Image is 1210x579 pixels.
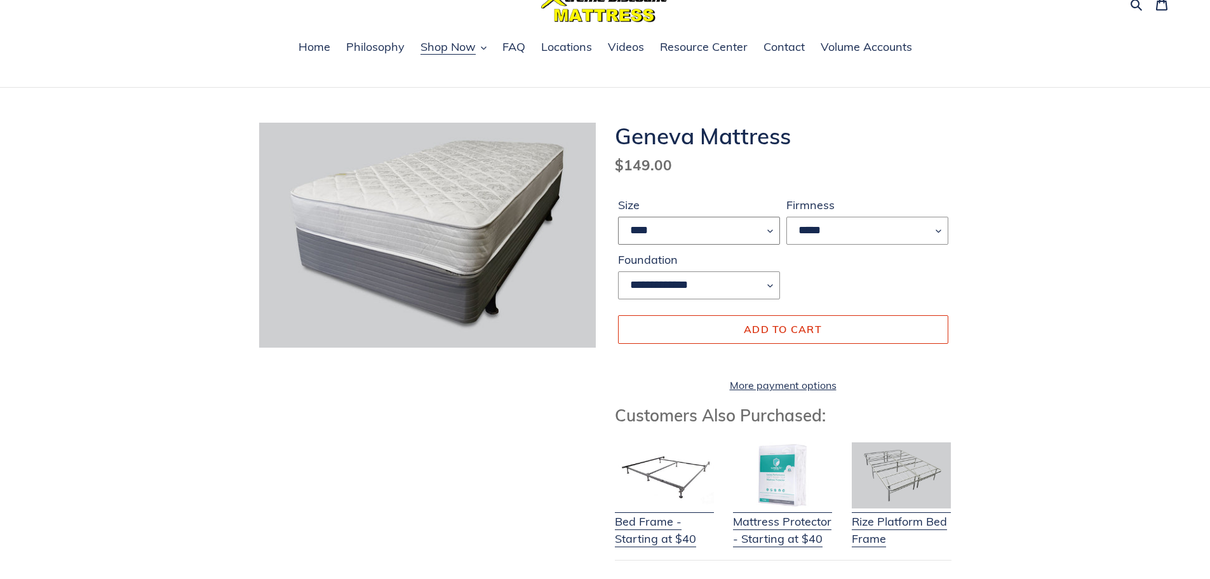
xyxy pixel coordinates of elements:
img: Adjustable Base [852,442,951,508]
span: FAQ [502,39,525,55]
span: $149.00 [615,156,672,174]
span: Resource Center [660,39,748,55]
span: Videos [608,39,644,55]
span: Volume Accounts [821,39,912,55]
label: Foundation [618,251,780,268]
a: Locations [535,38,598,57]
span: Shop Now [420,39,476,55]
button: Shop Now [414,38,493,57]
button: Add to cart [618,315,948,343]
a: Contact [757,38,811,57]
a: Resource Center [654,38,754,57]
a: Rize Platform Bed Frame [852,497,951,547]
span: Home [299,39,330,55]
span: Contact [763,39,805,55]
a: Volume Accounts [814,38,918,57]
a: Videos [602,38,650,57]
label: Size [618,196,780,214]
a: Home [292,38,337,57]
a: Philosophy [340,38,411,57]
label: Firmness [786,196,948,214]
h1: Geneva Mattress [615,123,951,149]
a: FAQ [496,38,532,57]
span: Locations [541,39,592,55]
img: Mattress Protector [733,442,832,508]
img: Bed Frame [615,442,714,508]
span: Philosophy [346,39,405,55]
a: Bed Frame - Starting at $40 [615,497,714,547]
a: Mattress Protector - Starting at $40 [733,497,832,547]
a: More payment options [618,378,948,393]
h3: Customers Also Purchased: [615,405,951,425]
span: Add to cart [744,323,822,336]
